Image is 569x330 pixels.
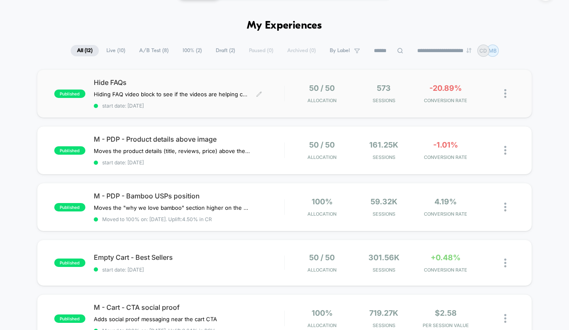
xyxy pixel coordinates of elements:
[417,98,474,103] span: CONVERSION RATE
[94,303,284,312] span: M - Cart - CTA social proof
[307,154,336,160] span: Allocation
[54,259,85,267] span: published
[429,84,462,92] span: -20.89%
[94,192,284,200] span: M - PDP - Bamboo USPs position
[504,259,506,267] img: close
[94,253,284,261] span: Empty Cart - Best Sellers
[479,48,487,54] p: CD
[355,322,413,328] span: Sessions
[355,154,413,160] span: Sessions
[94,78,284,87] span: Hide FAQs
[102,216,212,222] span: Moved to 100% on: [DATE] . Uplift: 4.50% in CR
[489,48,497,54] p: MB
[94,135,284,143] span: M - PDP - Product details above image
[54,90,85,98] span: published
[431,253,460,262] span: +0.48%
[54,203,85,211] span: published
[417,267,474,273] span: CONVERSION RATE
[355,98,413,103] span: Sessions
[355,211,413,217] span: Sessions
[504,203,506,211] img: close
[417,322,474,328] span: PER SESSION VALUE
[504,314,506,323] img: close
[504,89,506,98] img: close
[94,316,217,322] span: Adds social proof messaging near the cart CTA
[371,197,397,206] span: 59.32k
[94,267,284,273] span: start date: [DATE]
[176,45,208,56] span: 100% ( 2 )
[466,48,471,53] img: end
[369,309,398,317] span: 719.27k
[417,211,474,217] span: CONVERSION RATE
[54,314,85,323] span: published
[504,146,506,155] img: close
[309,140,335,149] span: 50 / 50
[433,140,458,149] span: -1.01%
[71,45,99,56] span: All ( 12 )
[209,45,241,56] span: Draft ( 2 )
[435,309,457,317] span: $2.58
[368,253,400,262] span: 301.56k
[312,197,333,206] span: 100%
[309,84,335,92] span: 50 / 50
[133,45,175,56] span: A/B Test ( 8 )
[100,45,132,56] span: Live ( 10 )
[94,103,284,109] span: start date: [DATE]
[417,154,474,160] span: CONVERSION RATE
[94,91,250,98] span: Hiding FAQ video block to see if the videos are helping conversion.
[307,211,336,217] span: Allocation
[247,20,322,32] h1: My Experiences
[307,322,336,328] span: Allocation
[94,204,250,211] span: Moves the "why we love bamboo" section higher on the PDP, closer to the CTA.
[307,98,336,103] span: Allocation
[309,253,335,262] span: 50 / 50
[369,140,398,149] span: 161.25k
[307,267,336,273] span: Allocation
[312,309,333,317] span: 100%
[434,197,457,206] span: 4.19%
[94,159,284,166] span: start date: [DATE]
[355,267,413,273] span: Sessions
[94,148,250,154] span: Moves the product details (title, reviews, price) above the product image.
[330,48,350,54] span: By Label
[377,84,391,92] span: 573
[54,146,85,155] span: published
